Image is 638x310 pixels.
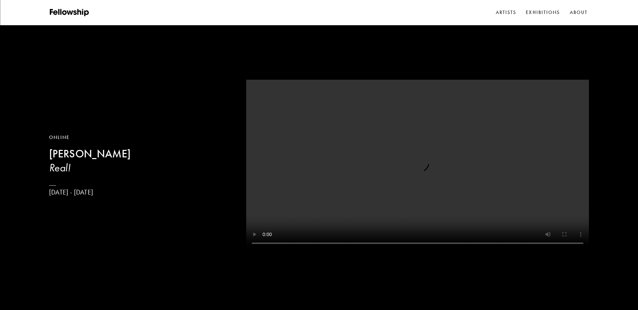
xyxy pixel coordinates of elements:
a: Artists [494,7,518,18]
a: Online[PERSON_NAME]Real![DATE] - [DATE] [49,134,131,197]
p: [DATE] - [DATE] [49,188,131,197]
b: [PERSON_NAME] [49,147,131,160]
a: Exhibitions [524,7,561,18]
h3: Real! [49,161,131,174]
a: About [568,7,589,18]
div: Online [49,134,131,141]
